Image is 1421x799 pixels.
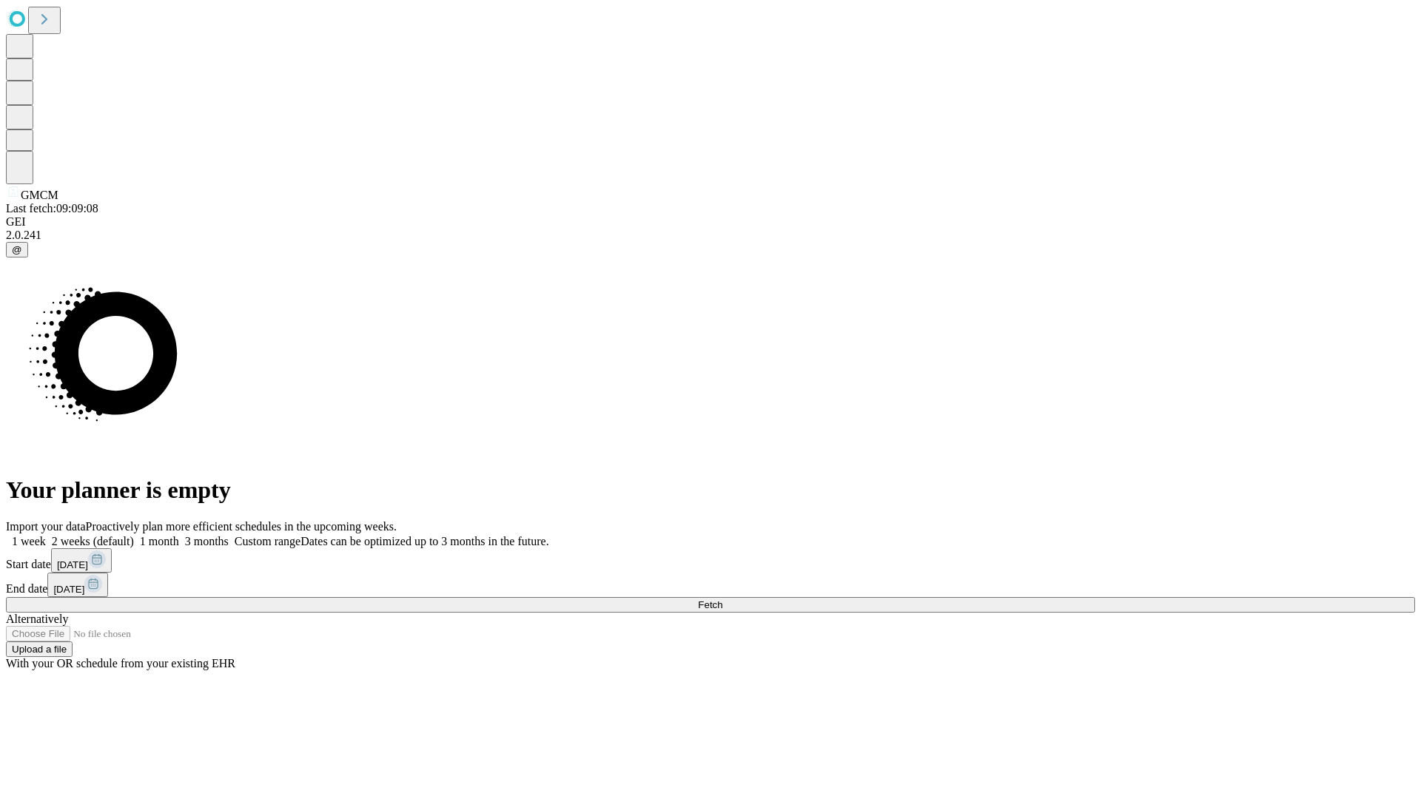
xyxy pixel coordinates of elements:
[6,476,1415,504] h1: Your planner is empty
[53,584,84,595] span: [DATE]
[6,520,86,533] span: Import your data
[698,599,722,610] span: Fetch
[6,597,1415,613] button: Fetch
[12,535,46,547] span: 1 week
[21,189,58,201] span: GMCM
[51,548,112,573] button: [DATE]
[86,520,397,533] span: Proactively plan more efficient schedules in the upcoming weeks.
[6,548,1415,573] div: Start date
[6,215,1415,229] div: GEI
[235,535,300,547] span: Custom range
[140,535,179,547] span: 1 month
[6,641,73,657] button: Upload a file
[6,229,1415,242] div: 2.0.241
[6,202,98,215] span: Last fetch: 09:09:08
[6,657,235,670] span: With your OR schedule from your existing EHR
[12,244,22,255] span: @
[6,573,1415,597] div: End date
[300,535,548,547] span: Dates can be optimized up to 3 months in the future.
[57,559,88,570] span: [DATE]
[47,573,108,597] button: [DATE]
[52,535,134,547] span: 2 weeks (default)
[185,535,229,547] span: 3 months
[6,242,28,257] button: @
[6,613,68,625] span: Alternatively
